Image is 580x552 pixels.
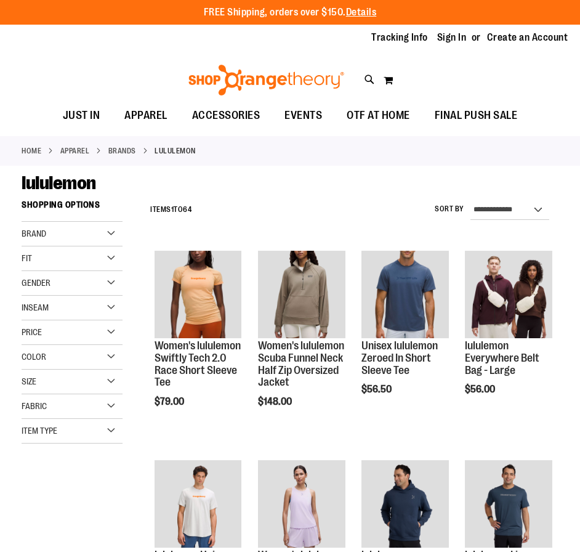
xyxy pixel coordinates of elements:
img: Unisex lululemon Zeroed In Short Sleeve Tee [361,251,448,338]
a: lululemon Oversized Scuba Fleece Hoodie [361,460,448,549]
a: lululemon Unisex License to Train Short Sleeve [155,460,241,549]
span: Fabric [22,401,47,411]
span: Price [22,327,42,337]
div: product [148,245,248,439]
a: EVENTS [272,102,334,130]
img: lululemon Everywhere Belt Bag - Large [465,251,552,338]
img: Shop Orangetheory [187,65,346,95]
a: lululemon Everywhere Belt Bag - Large [465,339,539,376]
a: Details [346,7,377,18]
span: OTF AT HOME [347,102,410,129]
a: APPAREL [60,145,90,156]
span: $56.00 [465,384,497,395]
a: FINAL PUSH SALE [422,102,530,130]
a: Tracking Info [371,31,428,44]
a: Unisex lululemon Zeroed In Short Sleeve Tee [361,251,448,339]
span: FINAL PUSH SALE [435,102,518,129]
a: Home [22,145,41,156]
a: lululemon License to Train Short Sleeve Tee [465,460,552,549]
div: product [252,245,351,439]
img: lululemon Unisex License to Train Short Sleeve [155,460,241,547]
a: lululemon Everywhere Belt Bag - Large [465,251,552,339]
span: Fit [22,253,32,263]
img: lululemon License to Train Short Sleeve Tee [465,460,552,547]
span: lululemon [22,172,96,193]
span: EVENTS [284,102,322,129]
span: Item Type [22,426,57,436]
img: Women's lululemon Scuba Funnel Neck Half Zip Oversized Jacket [258,251,345,338]
strong: lululemon [155,145,196,156]
a: APPAREL [112,102,180,129]
span: JUST IN [63,102,100,129]
a: Women's lululemon Swiftly Tech 2.0 Race Short Sleeve Tee [155,251,241,339]
a: Unisex lululemon Zeroed In Short Sleeve Tee [361,339,438,376]
span: Inseam [22,302,49,312]
span: ACCESSORIES [192,102,260,129]
label: Sort By [435,204,464,214]
a: Women's lululemon Swiftly Tech 2.0 Race Short Sleeve Tee [155,339,241,388]
span: 1 [171,205,174,214]
a: Women's lululemon Ruched Racerback Tank Top [258,460,345,549]
span: Color [22,352,46,362]
a: Women's lululemon Scuba Funnel Neck Half Zip Oversized Jacket [258,251,345,339]
a: ACCESSORIES [180,102,273,130]
a: Women's lululemon Scuba Funnel Neck Half Zip Oversized Jacket [258,339,344,388]
span: APPAREL [124,102,167,129]
div: product [355,245,454,426]
span: Brand [22,229,46,238]
a: Sign In [437,31,467,44]
img: Women's lululemon Swiftly Tech 2.0 Race Short Sleeve Tee [155,251,241,338]
span: Size [22,376,36,386]
span: $79.00 [155,396,186,407]
span: $56.50 [361,384,393,395]
a: JUST IN [50,102,113,130]
span: $148.00 [258,396,294,407]
p: FREE Shipping, orders over $150. [204,6,377,20]
span: 64 [183,205,191,214]
a: OTF AT HOME [334,102,422,130]
a: Create an Account [487,31,568,44]
strong: Shopping Options [22,194,123,222]
div: product [459,245,558,426]
span: Gender [22,278,50,288]
a: BRANDS [108,145,136,156]
img: lululemon Oversized Scuba Fleece Hoodie [361,460,448,547]
img: Women's lululemon Ruched Racerback Tank Top [258,460,345,547]
h2: Items to [150,200,191,219]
